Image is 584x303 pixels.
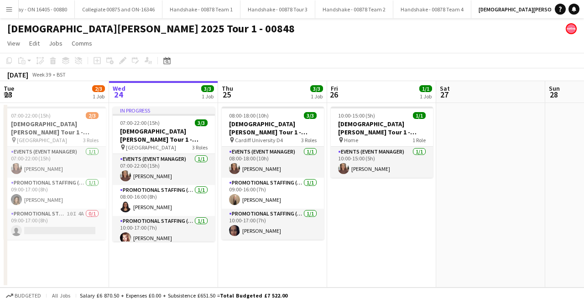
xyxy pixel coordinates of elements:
span: 08:00-18:00 (10h) [229,112,269,119]
app-card-role: Promotional Staffing (Brand Ambassadors)1/110:00-17:00 (7h)[PERSON_NAME] [113,216,215,247]
span: [GEOGRAPHIC_DATA] [126,144,176,151]
span: 27 [438,89,450,100]
div: 1 Job [202,93,214,100]
span: 1/1 [413,112,426,119]
app-card-role: Promotional Staffing (Brand Ambassadors)1/110:00-17:00 (7h)[PERSON_NAME] [222,209,324,240]
a: View [4,37,24,49]
span: Home [344,137,358,144]
span: 3/3 [310,85,323,92]
button: Budgeted [5,291,42,301]
span: All jobs [50,292,72,299]
span: 2/3 [86,112,99,119]
app-user-avatar: native Staffing [566,23,577,34]
span: Comms [72,39,92,47]
app-card-role: Promotional Staffing (Brand Ambassadors)10I4A0/109:00-17:00 (8h) [4,209,106,240]
app-card-role: Promotional Staffing (Brand Ambassadors)1/109:00-17:00 (8h)[PERSON_NAME] [4,178,106,209]
span: 1 Role [412,137,426,144]
span: [GEOGRAPHIC_DATA] [17,137,67,144]
span: Sun [549,84,560,92]
h3: [DEMOGRAPHIC_DATA][PERSON_NAME] Tour 1 - 00848 - [GEOGRAPHIC_DATA] [4,120,106,136]
span: Thu [222,84,233,92]
h3: [DEMOGRAPHIC_DATA][PERSON_NAME] Tour 1 - 00848 - [GEOGRAPHIC_DATA] [113,127,215,144]
span: 07:00-22:00 (15h) [120,119,160,126]
span: 26 [329,89,338,100]
span: Tue [4,84,14,92]
app-job-card: In progress07:00-22:00 (15h)3/3[DEMOGRAPHIC_DATA][PERSON_NAME] Tour 1 - 00848 - [GEOGRAPHIC_DATA]... [113,107,215,241]
app-card-role: Events (Event Manager)1/108:00-18:00 (10h)[PERSON_NAME] [222,147,324,178]
app-card-role: Promotional Staffing (Brand Ambassadors)1/108:00-16:00 (8h)[PERSON_NAME] [113,185,215,216]
span: 3/3 [201,85,214,92]
span: 3/3 [304,112,317,119]
span: 25 [220,89,233,100]
app-job-card: 08:00-18:00 (10h)3/3[DEMOGRAPHIC_DATA][PERSON_NAME] Tour 1 - 00848 - [GEOGRAPHIC_DATA] Cardiff Un... [222,107,324,240]
span: 23 [2,89,14,100]
span: 3/3 [195,119,208,126]
button: Handshake - 00878 Tour 3 [240,0,315,18]
span: Total Budgeted £7 522.00 [220,292,287,299]
app-job-card: 07:00-22:00 (15h)2/3[DEMOGRAPHIC_DATA][PERSON_NAME] Tour 1 - 00848 - [GEOGRAPHIC_DATA] [GEOGRAPHI... [4,107,106,240]
app-card-role: Events (Event Manager)1/110:00-15:00 (5h)[PERSON_NAME] [331,147,433,178]
span: Jobs [49,39,63,47]
button: Handshake - 00878 Team 4 [393,0,471,18]
div: In progress [113,107,215,114]
div: 1 Job [93,93,104,100]
span: Edit [29,39,40,47]
app-card-role: Events (Event Manager)1/107:00-22:00 (15h)[PERSON_NAME] [113,154,215,185]
button: Collegiate 00875 and ON-16346 [75,0,162,18]
span: View [7,39,20,47]
button: Handshake - 00878 Team 2 [315,0,393,18]
h3: [DEMOGRAPHIC_DATA][PERSON_NAME] Tour 1 - 00848 - Travel Day [331,120,433,136]
span: Sat [440,84,450,92]
span: 3 Roles [83,137,99,144]
app-job-card: 10:00-15:00 (5h)1/1[DEMOGRAPHIC_DATA][PERSON_NAME] Tour 1 - 00848 - Travel Day Home1 RoleEvents (... [331,107,433,178]
span: 2/3 [92,85,105,92]
app-card-role: Events (Event Manager)1/107:00-22:00 (15h)[PERSON_NAME] [4,147,106,178]
div: Salary £6 870.50 + Expenses £0.00 + Subsistence £651.50 = [80,292,287,299]
span: 07:00-22:00 (15h) [11,112,51,119]
h3: [DEMOGRAPHIC_DATA][PERSON_NAME] Tour 1 - 00848 - [GEOGRAPHIC_DATA] [222,120,324,136]
div: 1 Job [311,93,323,100]
span: Week 39 [30,71,53,78]
a: Comms [68,37,96,49]
span: 24 [111,89,125,100]
span: Budgeted [15,293,41,299]
a: Jobs [45,37,66,49]
span: 28 [547,89,560,100]
div: [DATE] [7,70,28,79]
span: 3 Roles [301,137,317,144]
span: Cardiff University D4 [235,137,283,144]
span: 10:00-15:00 (5h) [338,112,375,119]
span: 1/1 [419,85,432,92]
a: Edit [26,37,43,49]
span: Fri [331,84,338,92]
div: BST [57,71,66,78]
span: 3 Roles [192,144,208,151]
span: Wed [113,84,125,92]
h1: [DEMOGRAPHIC_DATA][PERSON_NAME] 2025 Tour 1 - 00848 [7,22,295,36]
app-card-role: Promotional Staffing (Brand Ambassadors)1/109:00-16:00 (7h)[PERSON_NAME] [222,178,324,209]
button: Handshake - 00878 Team 1 [162,0,240,18]
div: 1 Job [420,93,432,100]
